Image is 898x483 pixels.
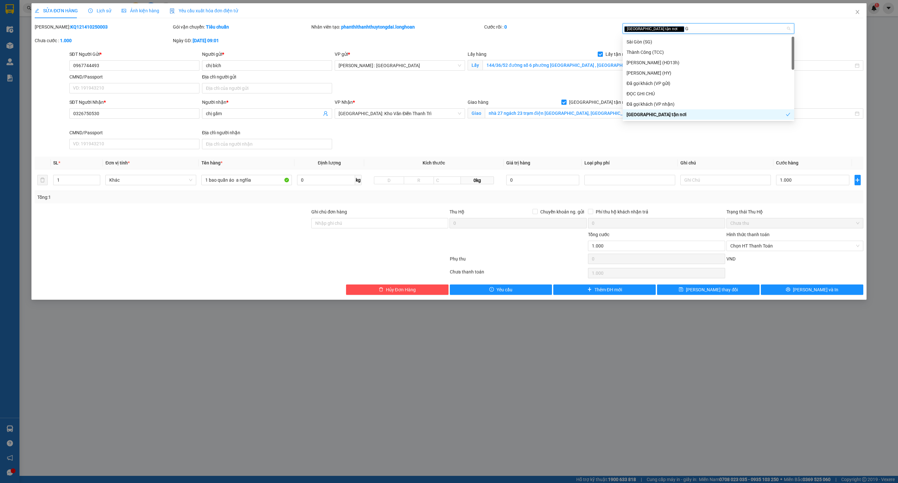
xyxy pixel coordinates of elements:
button: Close [848,3,867,21]
span: picture [122,8,126,13]
div: Đã gọi khách (VP gửi) [627,80,790,87]
span: Tổng cước [588,232,609,237]
strong: BIÊN NHẬN VẬN CHUYỂN BẢO AN EXPRESS [3,9,97,24]
div: Tổng: 1 [37,194,346,201]
span: Giá trị hàng [506,160,530,165]
span: kg [355,175,362,185]
input: D [374,176,404,184]
span: [PERSON_NAME] thay đổi [686,286,738,293]
div: Chưa cước : [35,37,172,44]
span: [PHONE_NUMBER] - [DOMAIN_NAME] [4,39,97,63]
span: Lấy tận nơi [603,51,631,58]
div: Sài Gòn (SG) [627,38,790,45]
input: Ghi chú đơn hàng [311,218,449,228]
div: Huy Dương (HD13h) [623,57,794,68]
span: user-add [323,111,328,116]
span: Thêm ĐH mới [594,286,622,293]
span: Yêu cầu xuất hóa đơn điện tử [170,8,238,13]
span: delete [379,287,383,292]
div: Địa chỉ người gửi [202,73,332,80]
span: Định lượng [318,160,341,165]
span: [PERSON_NAME] và In [793,286,838,293]
span: close [678,27,682,30]
div: Trạng thái Thu Hộ [726,208,864,215]
span: close [855,9,860,15]
span: SỬA ĐƠN HÀNG [35,8,78,13]
div: [PERSON_NAME]: [35,23,172,30]
b: KQ121410250003 [70,24,108,30]
b: 1.000 [60,38,72,43]
span: Ảnh kiện hàng [122,8,159,13]
span: Khác [109,175,192,185]
span: printer [786,287,790,292]
span: Kích thước [423,160,445,165]
span: VND [726,256,736,261]
span: VP Nhận [335,100,353,105]
b: Tiêu chuẩn [206,24,229,30]
span: clock-circle [88,8,93,13]
input: Ngày lấy [737,62,854,69]
div: ĐỌC GHI CHÚ [623,89,794,99]
div: Sài Gòn (SG) [623,37,794,47]
input: VD: Bàn, Ghế [201,175,292,185]
label: Ghi chú đơn hàng [311,209,347,214]
input: Lấy tận nơi [483,60,631,70]
b: [DATE] 09:01 [193,38,219,43]
div: [PERSON_NAME] (HY) [627,69,790,77]
span: Lấy hàng [468,52,486,57]
input: C [434,176,461,184]
b: phanthithanhthuytongdai.longhoan [341,24,415,30]
span: edit [35,8,39,13]
div: [GEOGRAPHIC_DATA] tận nơi [627,111,786,118]
span: SL [53,160,58,165]
span: Hà Nội: Kho Văn Điển Thanh Trì [339,109,461,118]
th: Loại phụ phí [582,157,677,169]
div: Cước rồi : [484,23,621,30]
b: 0 [504,24,507,30]
strong: (Công Ty TNHH Chuyển Phát Nhanh Bảo An - MST: 0109597835) [7,26,92,37]
span: Cước hàng [776,160,798,165]
div: VP gửi [335,51,465,58]
input: Giao tận nơi [485,108,631,118]
label: Hình thức thanh toán [726,232,770,237]
div: Thành Công (TCC) [627,49,790,56]
span: Yêu cầu [497,286,512,293]
div: Phụ thu [449,255,588,267]
div: Giao tận nơi [623,109,794,120]
img: icon [170,8,175,14]
button: delete [37,175,48,185]
div: Người gửi [202,51,332,58]
div: Đã gọi khách (VP nhận) [623,99,794,109]
span: Chuyển khoản ng. gửi [538,208,587,215]
span: Hủy Đơn Hàng [386,286,416,293]
input: Ghi Chú [680,175,771,185]
span: Chọn HT Thanh Toán [730,241,860,251]
input: Địa chỉ của người gửi [202,83,332,93]
button: deleteHủy Đơn Hàng [346,284,449,295]
span: [GEOGRAPHIC_DATA] tận nơi [567,99,631,106]
span: plus [587,287,592,292]
div: Đã gọi khách (VP nhận) [627,101,790,108]
span: Hồ Chí Minh : Kho Quận 12 [339,61,461,70]
div: Nhân viên tạo: [311,23,483,30]
div: Thành Công (TCC) [623,47,794,57]
input: R [404,176,434,184]
span: Đơn vị tính [105,160,130,165]
span: Giao hàng [468,100,488,105]
div: SĐT Người Gửi [69,51,199,58]
div: CMND/Passport [69,73,199,80]
span: Lấy [468,60,483,70]
div: SĐT Người Nhận [69,99,199,106]
span: Lịch sử [88,8,111,13]
span: [GEOGRAPHIC_DATA] tận nơi [624,26,684,32]
span: Thu Hộ [449,209,464,214]
span: Tên hàng [201,160,222,165]
div: Gói vận chuyển: [173,23,310,30]
span: save [679,287,683,292]
span: Chưa thu [730,218,860,228]
button: save[PERSON_NAME] thay đổi [657,284,760,295]
div: Người nhận [202,99,332,106]
span: 0kg [461,176,494,184]
div: Đã gọi khách (VP gửi) [623,78,794,89]
button: plusThêm ĐH mới [553,284,656,295]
